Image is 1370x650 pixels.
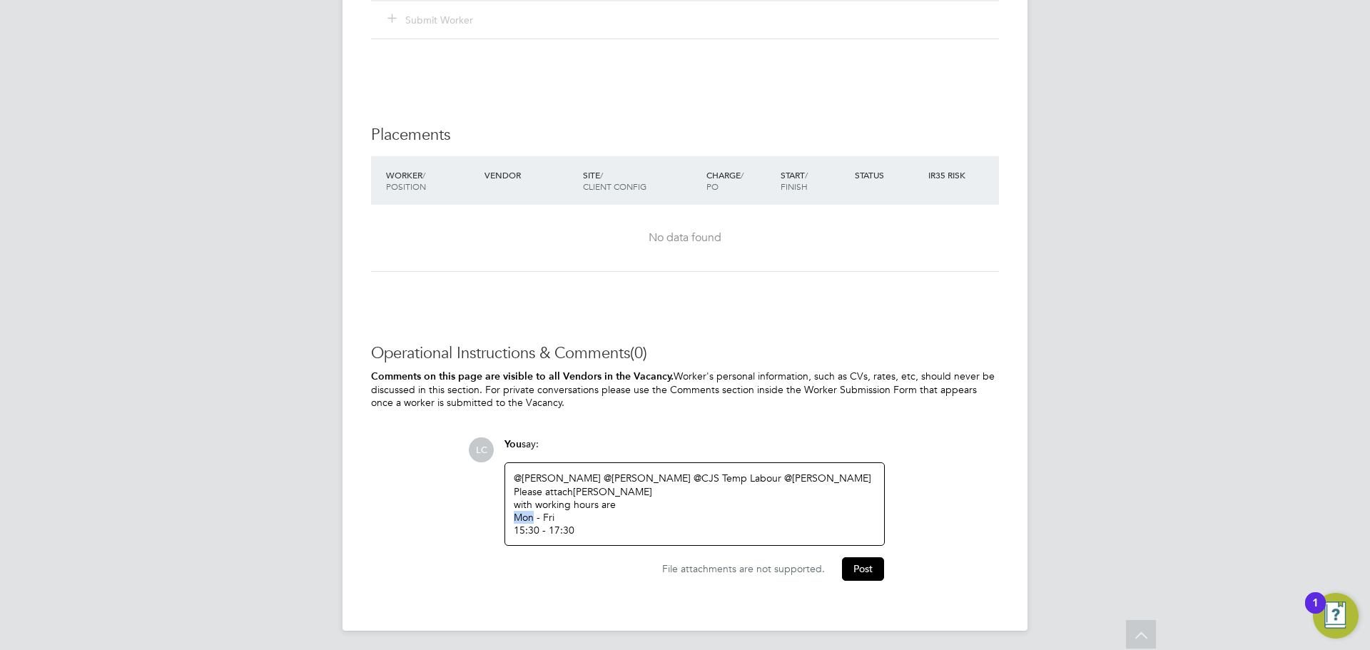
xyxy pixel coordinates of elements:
div: Mon - Fri 15:30 - 17:30 [514,511,876,537]
button: Post [842,557,884,580]
span: LC [469,437,494,462]
button: Open Resource Center, 1 new notification [1313,593,1359,639]
div: No data found [385,230,985,245]
span: (0) [630,343,647,362]
div: Start [777,162,851,199]
div: IR35 Risk [925,162,974,188]
h3: Operational Instructions & Comments [371,343,999,364]
p: Worker's personal information, such as CVs, rates, etc, should never be discussed in this section... [371,370,999,410]
span: / Position [386,169,426,192]
div: Worker [382,162,481,199]
div: Status [851,162,925,188]
a: @CJS Temp Labour [694,472,781,484]
div: ​ ​ ​ ​ [514,472,876,537]
span: / Client Config [583,169,646,192]
span: File attachments are not supported. [662,562,825,575]
div: Site [579,162,703,199]
a: @[PERSON_NAME] [604,472,691,484]
div: say: [504,437,885,462]
div: Charge [703,162,777,199]
div: with working hours are [514,498,876,511]
span: You [504,438,522,450]
button: Submit Worker [388,13,474,27]
a: @[PERSON_NAME] [784,472,871,484]
a: @[PERSON_NAME] [514,472,601,484]
div: Vendor [481,162,579,188]
span: / Finish [781,169,808,192]
span: / PO [706,169,744,192]
h3: Placements [371,125,999,146]
b: Comments on this page are visible to all Vendors in the Vacancy. [371,370,674,382]
div: Please attach [PERSON_NAME] [514,485,876,498]
div: 1 [1312,603,1319,621]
